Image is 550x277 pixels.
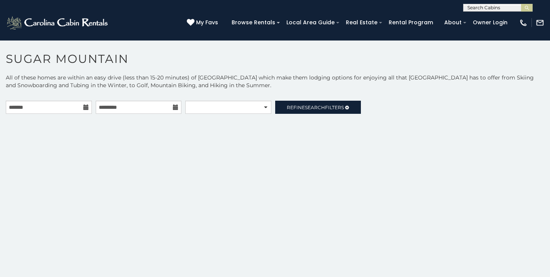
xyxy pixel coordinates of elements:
[228,17,279,29] a: Browse Rentals
[196,19,218,27] span: My Favs
[187,19,220,27] a: My Favs
[519,19,528,27] img: phone-regular-white.png
[440,17,465,29] a: About
[275,101,361,114] a: RefineSearchFilters
[6,15,110,30] img: White-1-2.png
[283,17,338,29] a: Local Area Guide
[287,105,344,110] span: Refine Filters
[342,17,381,29] a: Real Estate
[305,105,325,110] span: Search
[469,17,511,29] a: Owner Login
[536,19,544,27] img: mail-regular-white.png
[385,17,437,29] a: Rental Program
